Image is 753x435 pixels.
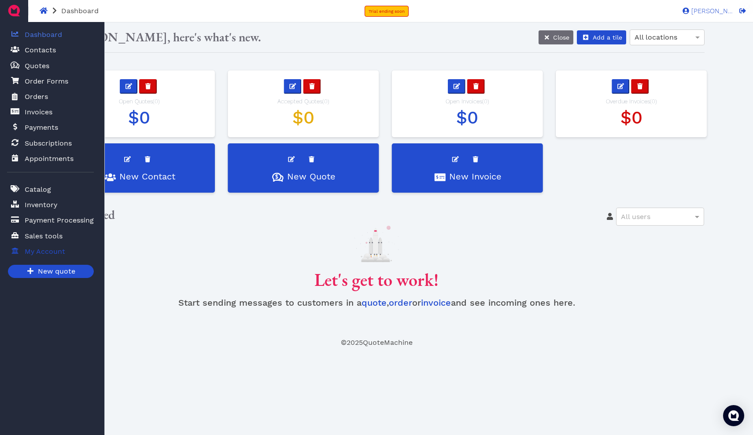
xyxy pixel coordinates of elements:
span: $0 [128,107,150,128]
a: order [389,297,412,308]
tspan: $ [276,174,279,180]
a: [PERSON_NAME] [678,7,733,15]
div: Overdue Invoices ( ) [565,79,698,106]
img: launch.svg [354,226,399,262]
span: Close [553,34,569,41]
div: All users [616,208,704,225]
a: My Account [7,242,94,260]
span: Orders [25,91,48,102]
a: Quotes [7,57,94,75]
span: Order Forms [25,76,68,87]
a: Orders [7,88,94,106]
button: Add a tile [577,30,626,44]
a: Inventory [7,196,94,214]
img: QuoteM_icon_flat.png [7,4,21,18]
a: Dashboard [7,26,94,44]
span: New quote [37,266,75,277]
a: Sales tools [7,227,94,245]
span: Payment Processing [25,215,94,226]
a: New quote [8,265,94,278]
div: Open Intercom Messenger [723,405,744,426]
a: quote [362,297,387,308]
span: Payments [25,122,58,133]
button: Close [539,30,573,44]
a: Trial ending soon [365,6,409,17]
span: Invoices [25,107,52,117]
span: Appointments [25,154,74,164]
span: Hi [PERSON_NAME], here's what's new. [48,29,261,45]
span: $0 [456,107,478,128]
span: Start sending messages to customers in a , or and see incoming ones here. [178,297,575,308]
span: Quotes [25,61,49,71]
span: $0 [620,107,642,128]
a: Subscriptions [7,134,94,152]
span: Dashboard [25,29,62,40]
a: Appointments [7,150,94,168]
div: Open Quotes ( ) [73,79,206,106]
span: $0 [292,107,314,128]
a: invoice [421,297,451,308]
span: Dashboard [61,7,99,15]
span: Sales tools [25,231,63,241]
a: Order Forms [7,72,94,90]
a: Invoices [7,103,94,121]
span: Catalog [25,184,51,195]
a: Contacts [7,41,94,59]
span: 0 [484,98,487,105]
tspan: $ [13,62,15,67]
a: Payment Processing [7,211,94,229]
div: Accepted Quotes ( ) [237,79,370,106]
footer: © 2025 QuoteMachine [42,337,711,348]
button: New Contact [64,143,214,193]
span: Let's get to work! [314,268,439,291]
button: New Quote [228,143,379,193]
div: Open Invoices ( ) [401,79,534,106]
button: New Invoice [392,143,543,193]
span: Inventory [25,200,57,210]
span: Add a tile [591,34,622,41]
a: Payments [7,118,94,136]
span: 0 [324,98,328,105]
span: My Account [25,246,65,257]
span: [PERSON_NAME] [689,8,733,15]
span: Contacts [25,45,56,55]
a: Catalog [7,180,94,198]
span: 0 [155,98,158,105]
span: Trial ending soon [369,9,405,14]
span: Subscriptions [25,138,72,149]
span: 0 [652,98,655,105]
span: All locations [635,33,677,41]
